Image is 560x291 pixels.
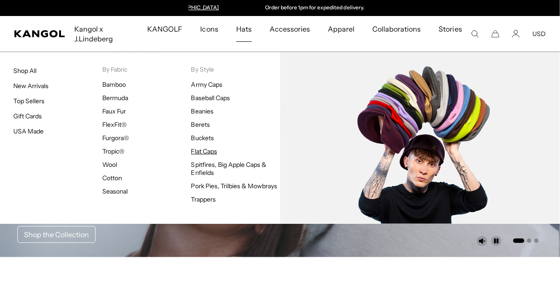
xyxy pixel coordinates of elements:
[236,16,252,42] span: Hats
[102,121,127,129] a: FlexFit®
[102,65,191,73] p: By Fabric
[74,16,129,52] span: Kangol x J.Lindeberg
[265,4,364,12] p: Order before 1pm for expedited delivery.
[191,161,267,177] a: Spitfires, Big Apple Caps & Enfields
[512,237,539,244] ul: Select a slide to show
[363,16,430,42] a: Collaborations
[328,16,355,42] span: Apparel
[430,16,471,52] a: Stories
[13,82,48,90] a: New Arrivals
[102,147,125,155] a: Tropic®
[191,121,210,129] a: Berets
[102,174,122,182] a: Cotton
[372,16,421,42] span: Collaborations
[192,16,227,42] a: Icons
[13,112,42,120] a: Gift Cards
[191,182,278,190] a: Pork Pies, Trilbies & Mowbrays
[17,226,96,243] a: Shop the Collection
[191,195,216,203] a: Trappers
[471,30,479,38] summary: Search here
[102,107,126,115] a: Faux Fur
[191,65,280,73] p: By Style
[491,236,502,247] button: Pause
[138,16,191,42] a: KANGOLF
[223,4,407,12] div: 2 of 2
[102,161,117,169] a: Wool
[102,81,126,89] a: Bamboo
[534,238,539,243] button: Go to slide 3
[512,30,520,38] a: Account
[147,16,182,42] span: KANGOLF
[201,16,218,42] span: Icons
[102,134,129,142] a: Furgora®
[13,97,44,105] a: Top Sellers
[14,30,65,37] a: Kangol
[102,187,128,195] a: Seasonal
[65,16,138,52] a: Kangol x J.Lindeberg
[191,107,214,115] a: Beanies
[189,4,372,12] slideshow-component: Announcement bar
[223,4,407,12] div: Announcement
[439,16,462,52] span: Stories
[102,94,128,102] a: Bermuda
[532,30,546,38] button: USD
[270,16,310,42] span: Accessories
[191,81,222,89] a: Army Caps
[191,94,230,102] a: Baseball Caps
[319,16,363,42] a: Apparel
[527,238,532,243] button: Go to slide 2
[191,147,217,155] a: Flat Caps
[13,127,44,135] a: USA Made
[477,236,487,247] button: Unmute
[492,30,500,38] button: Cart
[13,67,36,75] a: Shop All
[191,134,214,142] a: Buckets
[227,16,261,42] a: Hats
[513,238,524,243] button: Go to slide 1
[261,16,319,42] a: Accessories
